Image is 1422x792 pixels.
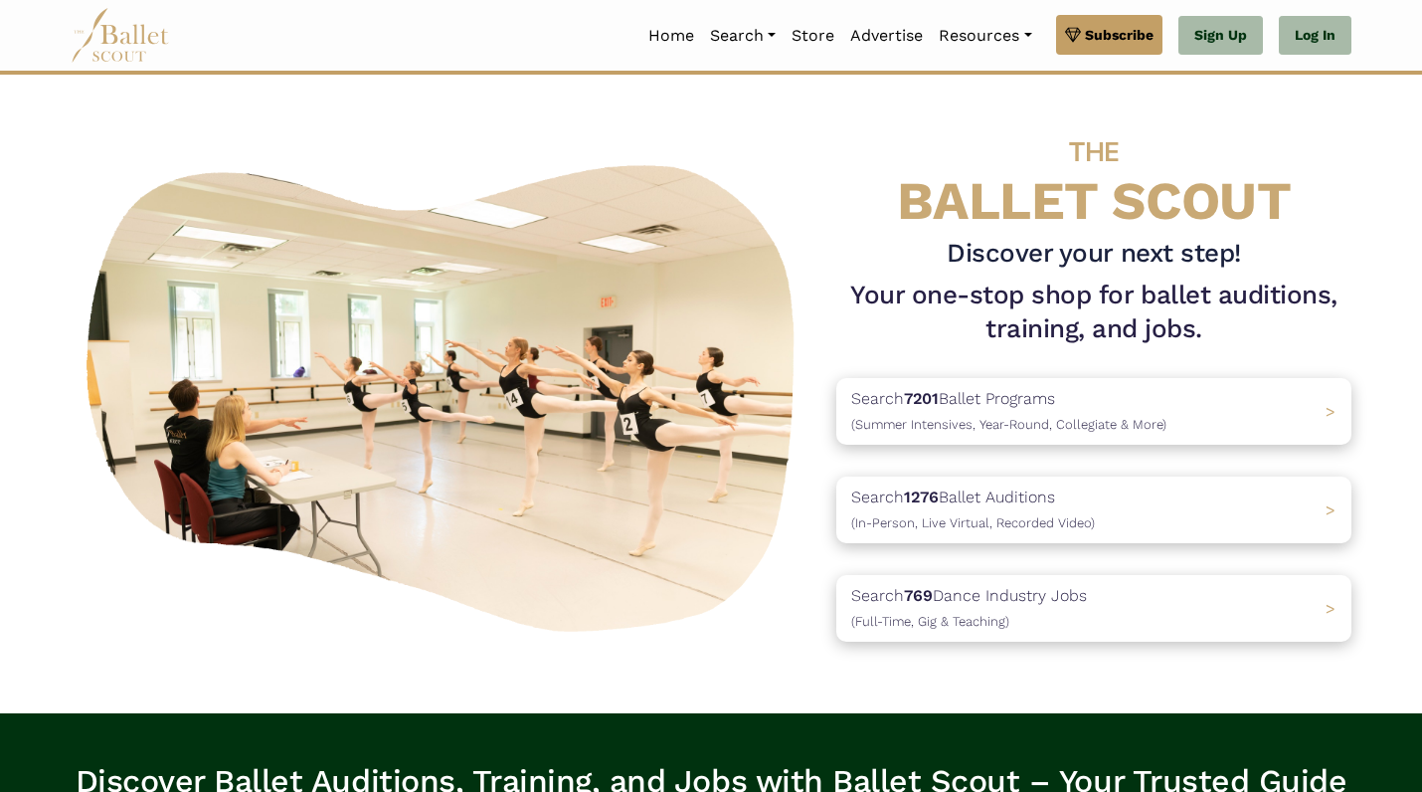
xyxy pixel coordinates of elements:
[851,386,1166,437] p: Search Ballet Programs
[1279,16,1351,56] a: Log In
[904,389,939,408] b: 7201
[836,477,1351,543] a: Search1276Ballet Auditions(In-Person, Live Virtual, Recorded Video) >
[904,586,933,605] b: 769
[1085,24,1154,46] span: Subscribe
[904,488,939,506] b: 1276
[836,279,1351,346] h1: Your one-stop shop for ballet auditions, training, and jobs.
[1326,402,1335,421] span: >
[851,417,1166,432] span: (Summer Intensives, Year-Round, Collegiate & More)
[784,15,842,57] a: Store
[1326,599,1335,618] span: >
[836,575,1351,642] a: Search769Dance Industry Jobs(Full-Time, Gig & Teaching) >
[836,114,1351,229] h4: BALLET SCOUT
[640,15,702,57] a: Home
[1069,135,1119,168] span: THE
[71,143,820,644] img: A group of ballerinas talking to each other in a ballet studio
[851,614,1009,629] span: (Full-Time, Gig & Teaching)
[836,378,1351,445] a: Search7201Ballet Programs(Summer Intensives, Year-Round, Collegiate & More)>
[842,15,931,57] a: Advertise
[851,485,1095,535] p: Search Ballet Auditions
[1056,15,1162,55] a: Subscribe
[851,515,1095,530] span: (In-Person, Live Virtual, Recorded Video)
[931,15,1039,57] a: Resources
[851,583,1087,634] p: Search Dance Industry Jobs
[1065,24,1081,46] img: gem.svg
[1326,500,1335,519] span: >
[702,15,784,57] a: Search
[1178,16,1263,56] a: Sign Up
[836,237,1351,271] h3: Discover your next step!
